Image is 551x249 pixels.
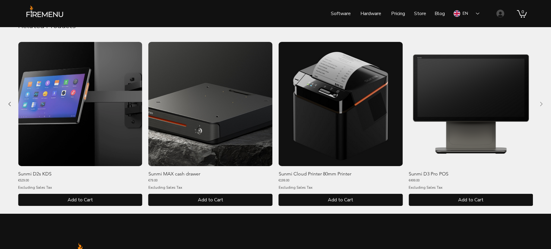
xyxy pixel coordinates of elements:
p: Sunmi MAX cash drawer [148,171,200,177]
img: English [454,10,460,17]
button: Add to Cart [148,194,273,206]
div: Sunmi Cloud Printer 80mm Printer gallery [279,42,403,206]
p: Sunmi D2s KDS [18,171,52,177]
span: Excluding Sales Tax [18,185,52,190]
nav: Site [279,6,449,21]
a: Blog [430,6,449,21]
span: €529.00 [18,178,29,183]
a: Sunmi D3 Pro POS€499.00Excluding Sales Tax [409,171,533,190]
p: Software [328,6,354,21]
img: TPV SUNMI D3 Pro [409,42,533,166]
a: Pricing [386,6,410,21]
a: Software [326,6,355,21]
p: Sunmi D3 Pro POS [409,171,448,177]
div: Sunmi MAX cash drawer gallery [148,42,273,206]
img: Impresora térmica [279,42,403,166]
span: €499.00 [409,178,420,183]
a: Sunmi D2s KDS€529.00Excluding Sales Tax [18,171,142,190]
span: Add to Cart [23,196,138,203]
span: Add to Cart [283,196,398,203]
a: Sunmi MAX cash drawer€79.00Excluding Sales Tax [148,171,273,190]
span: Add to Cart [153,196,268,203]
p: Sunmi Cloud Printer 80mm Printer [279,171,351,177]
p: Pricing [388,6,408,21]
div: Sunmi D3 Pro POS gallery [409,42,533,206]
img: SUNMI D2s KDS [18,42,142,166]
span: €199.00 [279,178,290,183]
a: Store [410,6,430,21]
iframe: Wix Chat [523,221,551,249]
div: EN [463,11,468,17]
button: Previous Product [6,100,13,108]
div: Language Selector: English [449,7,484,20]
p: Hardware [357,6,384,21]
button: Add to Cart [409,194,533,206]
h2: Related Products [6,20,545,42]
span: €79.00 [148,178,158,183]
p: Blog [432,6,448,21]
button: Add to Cart [18,194,142,206]
span: Excluding Sales Tax [409,185,442,190]
button: Next Product [538,100,545,108]
span: Excluding Sales Tax [279,185,312,190]
img: FireMenu logo [24,5,65,22]
button: Add to Cart [279,194,403,206]
img: Cajón portamonedas [148,42,273,166]
span: Excluding Sales Tax [148,185,182,190]
a: Hardware [355,6,386,21]
a: Cart with 0 items [517,9,527,18]
p: Store [411,6,429,21]
div: Sunmi D2s KDS gallery [18,42,142,206]
text: 0 [521,9,524,14]
span: Add to Cart [413,196,528,203]
a: Sunmi Cloud Printer 80mm Printer€199.00Excluding Sales Tax [279,171,403,190]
